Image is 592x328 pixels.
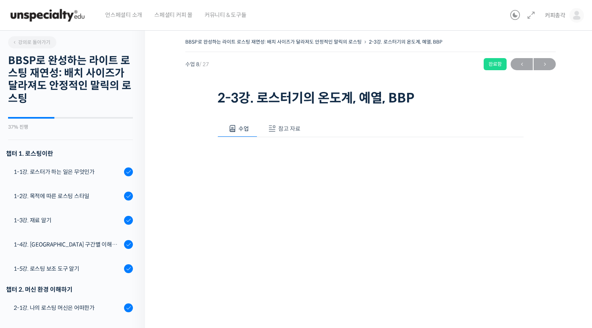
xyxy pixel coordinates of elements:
span: 커피총각 [545,12,565,19]
div: 2-1강. 나의 로스팅 머신은 어떠한가 [14,303,122,312]
span: 수업 8 [185,62,209,67]
h2: BBSP로 완성하는 라이트 로스팅 재연성: 배치 사이즈가 달라져도 안정적인 말릭의 로스팅 [8,54,133,105]
a: 강의로 돌아가기 [8,36,56,48]
div: 1-4강. [GEOGRAPHIC_DATA] 구간별 이해와 용어 [14,240,122,249]
span: 참고 자료 [278,125,300,132]
span: → [534,59,556,70]
a: 2-3강. 로스터기의 온도계, 예열, BBP [369,39,443,45]
h1: 2-3강. 로스터기의 온도계, 예열, BBP [217,90,524,106]
div: 완료함 [484,58,507,70]
div: 1-5강. 로스팅 보조 도구 알기 [14,264,122,273]
a: ←이전 [511,58,533,70]
div: 1-3강. 재료 알기 [14,216,122,225]
span: ← [511,59,533,70]
span: 수업 [238,125,249,132]
a: BBSP로 완성하는 라이트 로스팅 재연성: 배치 사이즈가 달라져도 안정적인 말릭의 로스팅 [185,39,362,45]
div: 1-2강. 목적에 따른 로스팅 스타일 [14,192,122,201]
span: 강의로 돌아가기 [12,39,50,45]
div: 37% 진행 [8,125,133,130]
span: / 27 [199,61,209,68]
div: 챕터 2. 머신 환경 이해하기 [6,284,133,295]
h3: 챕터 1. 로스팅이란 [6,148,133,159]
a: 다음→ [534,58,556,70]
div: 1-1강. 로스터가 하는 일은 무엇인가 [14,167,122,176]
